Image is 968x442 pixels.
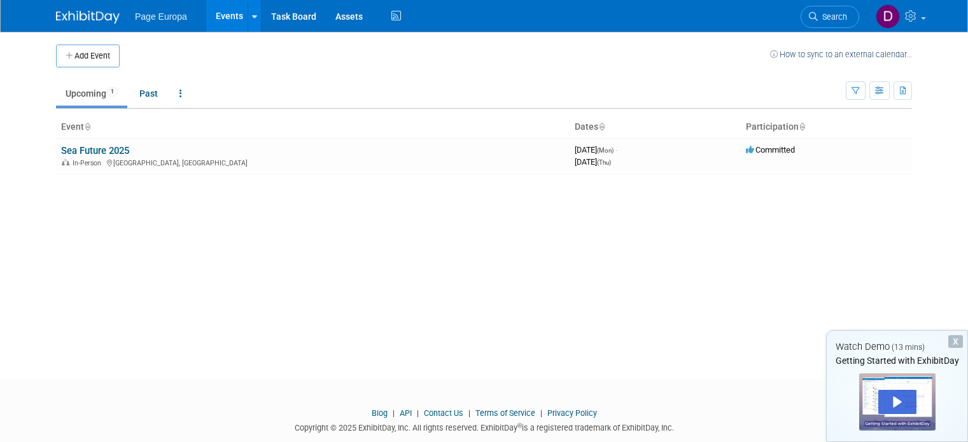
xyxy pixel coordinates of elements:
[56,11,120,24] img: ExhibitDay
[372,408,388,418] a: Blog
[84,121,90,132] a: Sort by Event Name
[570,116,741,138] th: Dates
[948,335,963,348] div: Dismiss
[597,159,611,166] span: (Thu)
[827,354,967,367] div: Getting Started with ExhibitDay
[547,408,597,418] a: Privacy Policy
[61,145,129,156] a: Sea Future 2025
[56,116,570,138] th: Event
[818,12,847,22] span: Search
[878,390,916,414] div: Play
[107,87,118,97] span: 1
[741,116,912,138] th: Participation
[615,145,617,155] span: -
[414,408,422,418] span: |
[465,408,473,418] span: |
[746,145,795,155] span: Committed
[62,159,69,165] img: In-Person Event
[130,81,167,106] a: Past
[598,121,605,132] a: Sort by Start Date
[876,4,900,29] img: Daniela Ciavardini
[61,157,565,167] div: [GEOGRAPHIC_DATA], [GEOGRAPHIC_DATA]
[389,408,398,418] span: |
[400,408,412,418] a: API
[135,11,187,22] span: Page Europa
[73,159,105,167] span: In-Person
[56,81,127,106] a: Upcoming1
[537,408,545,418] span: |
[575,157,611,167] span: [DATE]
[575,145,617,155] span: [DATE]
[517,422,522,429] sup: ®
[56,45,120,67] button: Add Event
[827,340,967,354] div: Watch Demo
[801,6,859,28] a: Search
[475,408,535,418] a: Terms of Service
[424,408,463,418] a: Contact Us
[597,147,614,154] span: (Mon)
[799,121,805,132] a: Sort by Participation Type
[770,50,912,59] a: How to sync to an external calendar...
[892,343,925,352] span: (13 mins)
